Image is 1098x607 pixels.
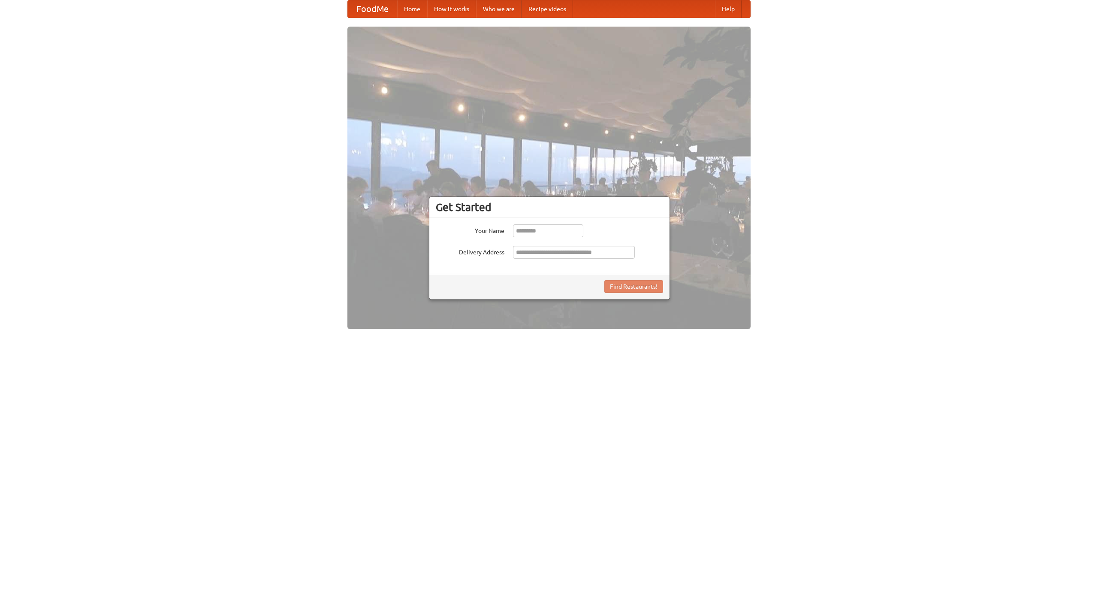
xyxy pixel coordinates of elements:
a: FoodMe [348,0,397,18]
a: Help [715,0,742,18]
a: How it works [427,0,476,18]
a: Who we are [476,0,522,18]
label: Delivery Address [436,246,504,257]
label: Your Name [436,224,504,235]
a: Home [397,0,427,18]
a: Recipe videos [522,0,573,18]
button: Find Restaurants! [604,280,663,293]
h3: Get Started [436,201,663,214]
